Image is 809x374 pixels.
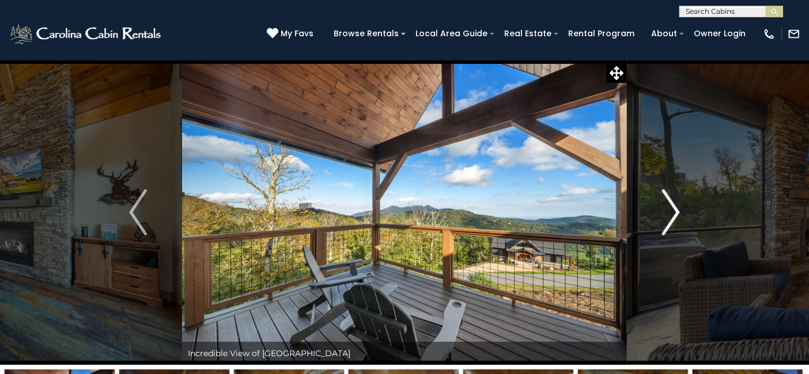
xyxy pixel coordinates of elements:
a: About [645,25,683,43]
a: Local Area Guide [410,25,493,43]
a: Real Estate [498,25,557,43]
img: arrow [129,189,146,235]
img: White-1-2.png [9,22,164,45]
div: Incredible View of [GEOGRAPHIC_DATA] [182,342,627,365]
button: Previous [94,60,182,365]
a: Owner Login [688,25,751,43]
a: Rental Program [562,25,640,43]
img: phone-regular-white.png [763,28,776,40]
a: My Favs [267,28,316,40]
img: mail-regular-white.png [788,28,800,40]
span: My Favs [281,28,313,40]
button: Next [627,60,715,365]
img: arrow [662,189,679,235]
a: Browse Rentals [328,25,404,43]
